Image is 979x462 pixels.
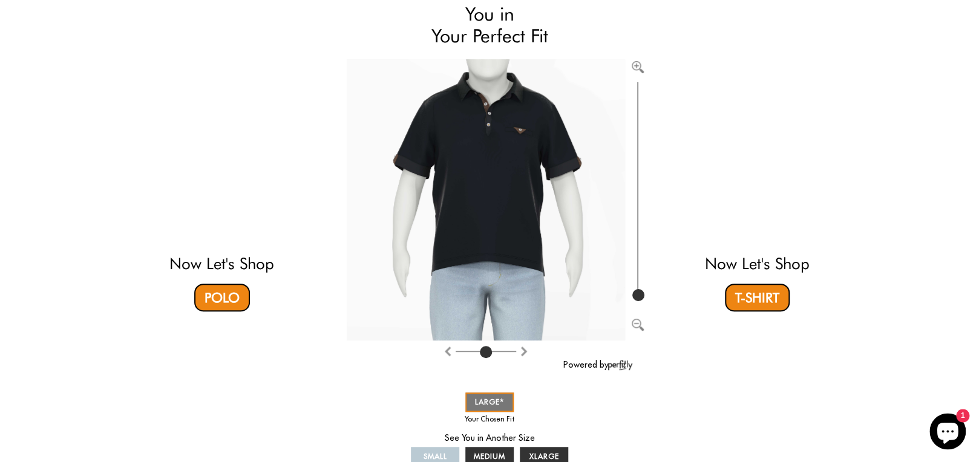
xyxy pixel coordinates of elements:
[632,317,644,329] button: Zoom out
[474,452,505,461] span: MEDIUM
[519,346,529,356] img: Rotate counter clockwise
[424,452,447,461] span: SMALL
[563,359,632,370] a: Powered by
[194,284,250,311] a: Polo
[705,254,810,273] a: Now Let's Shop
[608,360,632,370] img: perfitly-logo_73ae6c82-e2e3-4a36-81b1-9e913f6ac5a1.png
[443,343,453,358] button: Rotate clockwise
[465,392,514,412] a: LARGE
[475,397,504,406] span: LARGE
[443,346,453,356] img: Rotate clockwise
[926,413,969,452] inbox-online-store-chat: Shopify online store chat
[632,59,644,71] button: Zoom in
[519,343,529,358] button: Rotate counter clockwise
[632,61,644,73] img: Zoom in
[347,59,625,340] img: Brand%2fOtero%2f10004-v2-R%2f54%2f5-L%2fAv%2f29e01031-7dea-11ea-9f6a-0e35f21fd8c2%2fBlack%2f1%2ff...
[169,254,274,273] a: Now Let's Shop
[632,319,644,331] img: Zoom out
[725,284,790,311] a: T-Shirt
[347,3,632,47] h2: You in Your Perfect Fit
[529,452,559,461] span: XLARGE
